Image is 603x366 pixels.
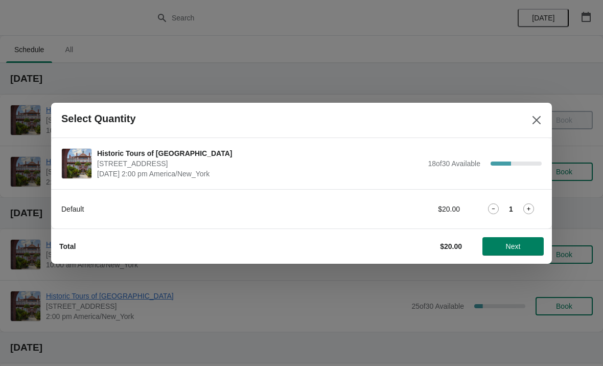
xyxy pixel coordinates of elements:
span: Historic Tours of [GEOGRAPHIC_DATA] [97,148,423,158]
span: Next [506,242,521,250]
strong: Total [59,242,76,250]
button: Close [527,111,546,129]
span: [DATE] 2:00 pm America/New_York [97,169,423,179]
div: $20.00 [365,204,460,214]
span: [STREET_ADDRESS] [97,158,423,169]
div: Default [61,204,345,214]
strong: $20.00 [440,242,462,250]
span: 18 of 30 Available [428,159,480,168]
h2: Select Quantity [61,113,136,125]
img: Historic Tours of Flagler College | 74 King Street, St. Augustine, FL, USA | October 9 | 2:00 pm ... [62,149,91,178]
button: Next [482,237,544,256]
strong: 1 [509,204,513,214]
